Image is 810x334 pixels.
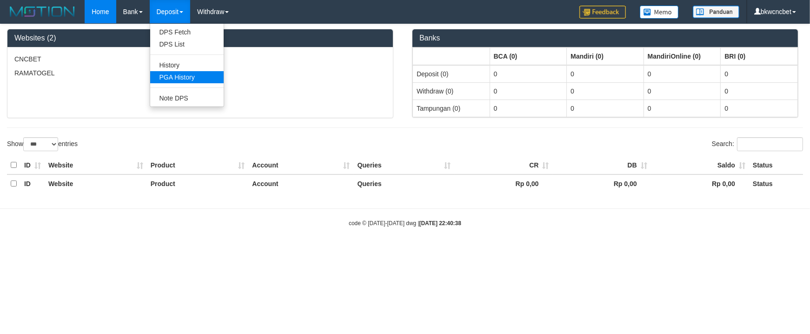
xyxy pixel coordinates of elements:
[651,174,749,193] th: Rp 0,00
[737,137,803,151] input: Search:
[454,156,552,174] th: CR
[749,156,803,174] th: Status
[349,220,461,227] small: code © [DATE]-[DATE] dwg |
[644,47,721,65] th: Group: activate to sort column ascending
[20,174,45,193] th: ID
[14,34,386,42] h3: Websites (2)
[567,65,644,83] td: 0
[490,82,567,100] td: 0
[20,156,45,174] th: ID
[567,82,644,100] td: 0
[150,38,224,50] a: DPS List
[413,82,490,100] td: Withdraw (0)
[644,100,721,117] td: 0
[721,47,798,65] th: Group: activate to sort column ascending
[419,220,461,227] strong: [DATE] 22:40:38
[454,174,552,193] th: Rp 0,00
[644,65,721,83] td: 0
[14,68,386,78] p: RAMATOGEL
[413,65,490,83] td: Deposit (0)
[721,82,798,100] td: 0
[490,65,567,83] td: 0
[579,6,626,19] img: Feedback.jpg
[490,100,567,117] td: 0
[150,92,224,104] a: Note DPS
[721,100,798,117] td: 0
[413,100,490,117] td: Tampungan (0)
[354,156,455,174] th: Queries
[150,26,224,38] a: DPS Fetch
[721,65,798,83] td: 0
[7,5,78,19] img: MOTION_logo.png
[749,174,803,193] th: Status
[147,174,249,193] th: Product
[644,82,721,100] td: 0
[567,100,644,117] td: 0
[150,71,224,83] a: PGA History
[248,174,353,193] th: Account
[14,54,386,64] p: CNCBET
[640,6,679,19] img: Button%20Memo.svg
[413,47,490,65] th: Group: activate to sort column ascending
[712,137,803,151] label: Search:
[354,174,455,193] th: Queries
[693,6,739,18] img: panduan.png
[150,59,224,71] a: History
[7,137,78,151] label: Show entries
[651,156,749,174] th: Saldo
[419,34,791,42] h3: Banks
[248,156,353,174] th: Account
[45,174,147,193] th: Website
[147,156,249,174] th: Product
[490,47,567,65] th: Group: activate to sort column ascending
[45,156,147,174] th: Website
[553,156,651,174] th: DB
[23,137,58,151] select: Showentries
[553,174,651,193] th: Rp 0,00
[567,47,644,65] th: Group: activate to sort column ascending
